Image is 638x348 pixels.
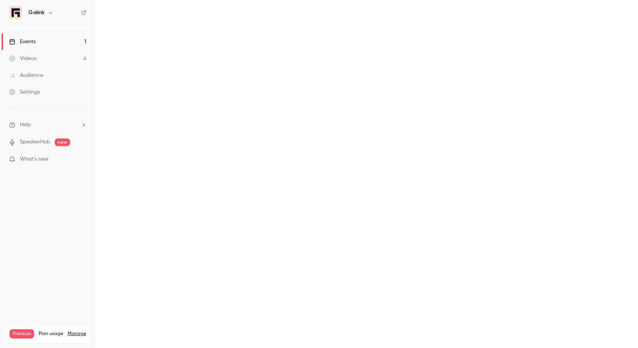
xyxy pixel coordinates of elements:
[55,138,70,146] span: new
[39,331,63,337] span: Plan usage
[9,55,36,62] div: Videos
[9,88,40,96] div: Settings
[68,331,86,337] a: Manage
[20,155,49,163] span: What's new
[20,138,50,146] a: SpeakerHub
[10,329,34,338] span: Premium
[9,121,86,129] li: help-dropdown-opener
[9,72,43,79] div: Audience
[20,121,31,129] span: Help
[9,38,36,46] div: Events
[10,7,22,19] img: Galink
[28,9,44,16] h6: Galink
